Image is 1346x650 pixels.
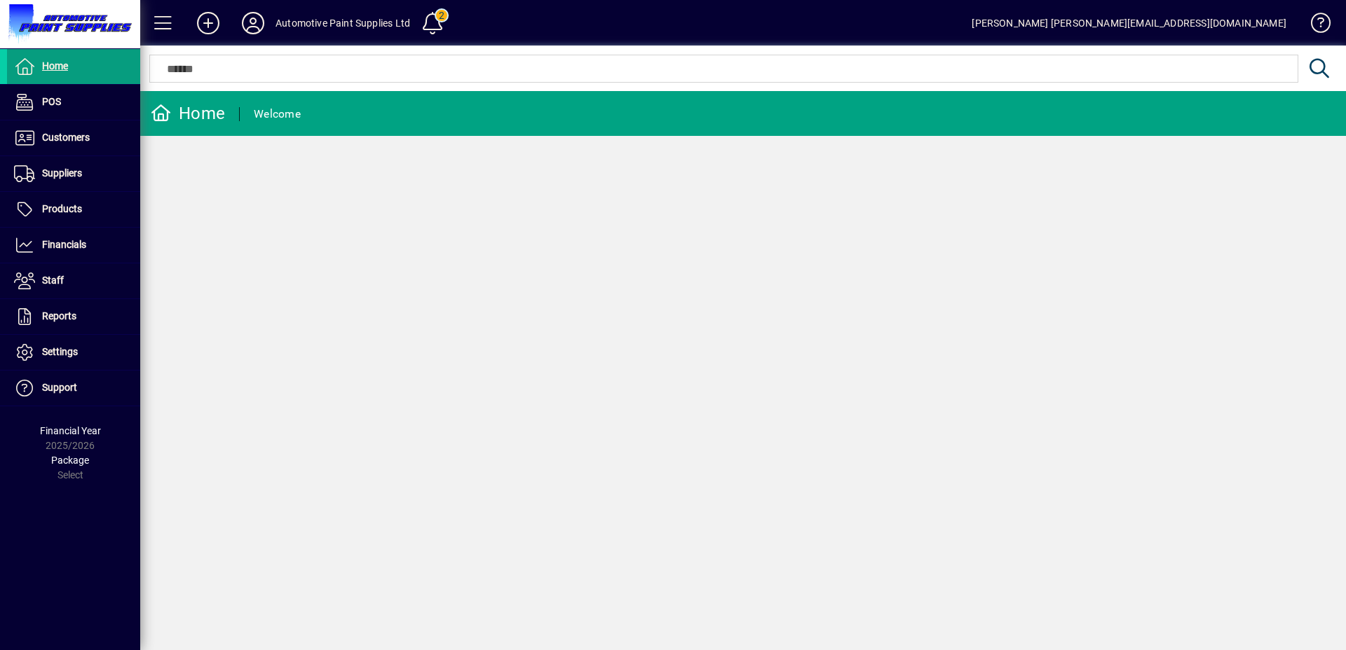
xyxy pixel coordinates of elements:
[42,132,90,143] span: Customers
[151,102,225,125] div: Home
[7,120,140,155] a: Customers
[7,85,140,120] a: POS
[231,11,276,36] button: Profile
[42,96,61,107] span: POS
[1300,3,1328,48] a: Knowledge Base
[7,263,140,298] a: Staff
[254,103,301,125] div: Welcome
[7,192,140,227] a: Products
[972,12,1286,34] div: [PERSON_NAME] [PERSON_NAME][EMAIL_ADDRESS][DOMAIN_NAME]
[42,60,68,71] span: Home
[42,310,76,321] span: Reports
[40,425,101,436] span: Financial Year
[7,228,140,263] a: Financials
[42,203,82,214] span: Products
[42,382,77,393] span: Support
[7,335,140,370] a: Settings
[51,455,89,466] span: Package
[42,346,78,357] span: Settings
[7,299,140,334] a: Reports
[7,156,140,191] a: Suppliers
[186,11,231,36] button: Add
[42,239,86,250] span: Financials
[7,371,140,406] a: Support
[42,167,82,179] span: Suppliers
[276,12,410,34] div: Automotive Paint Supplies Ltd
[42,275,64,286] span: Staff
